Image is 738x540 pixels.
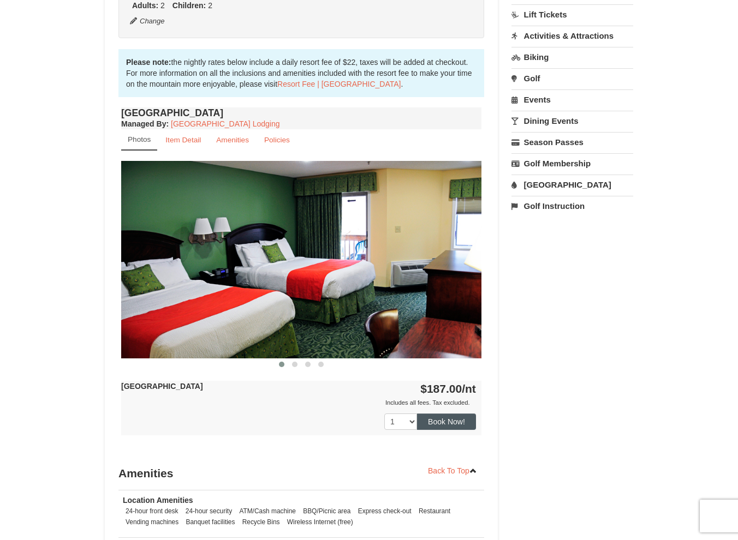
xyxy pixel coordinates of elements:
[121,107,481,118] h4: [GEOGRAPHIC_DATA]
[264,136,290,144] small: Policies
[123,506,181,517] li: 24-hour front desk
[300,506,353,517] li: BBQ/Picnic area
[172,1,206,10] strong: Children:
[421,463,484,479] a: Back To Top
[240,517,283,527] li: Recycle Bins
[132,1,158,10] strong: Adults:
[416,506,453,517] li: Restaurant
[171,119,279,128] a: [GEOGRAPHIC_DATA] Lodging
[121,129,157,151] a: Photos
[511,47,633,67] a: Biking
[209,129,256,151] a: Amenities
[511,89,633,110] a: Events
[121,397,476,408] div: Includes all fees. Tax excluded.
[257,129,297,151] a: Policies
[129,15,165,27] button: Change
[128,135,151,143] small: Photos
[511,196,633,216] a: Golf Instruction
[236,506,299,517] li: ATM/Cash machine
[118,49,484,97] div: the nightly rates below include a daily resort fee of $22, taxes will be added at checkout. For m...
[121,119,166,128] span: Managed By
[208,1,212,10] span: 2
[511,26,633,46] a: Activities & Attractions
[158,129,208,151] a: Item Detail
[511,111,633,131] a: Dining Events
[284,517,356,527] li: Wireless Internet (free)
[511,132,633,152] a: Season Passes
[511,175,633,195] a: [GEOGRAPHIC_DATA]
[355,506,414,517] li: Express check-out
[420,382,476,395] strong: $187.00
[511,4,633,25] a: Lift Tickets
[216,136,249,144] small: Amenities
[118,463,484,484] h3: Amenities
[121,119,169,128] strong: :
[183,506,235,517] li: 24-hour security
[277,80,401,88] a: Resort Fee | [GEOGRAPHIC_DATA]
[183,517,238,527] li: Banquet facilities
[165,136,201,144] small: Item Detail
[121,161,481,358] img: 18876286-41-233aa5f3.jpg
[126,58,171,67] strong: Please note:
[462,382,476,395] span: /nt
[160,1,165,10] span: 2
[123,496,193,505] strong: Location Amenities
[511,153,633,173] a: Golf Membership
[123,517,181,527] li: Vending machines
[121,382,203,391] strong: [GEOGRAPHIC_DATA]
[417,413,476,430] button: Book Now!
[511,68,633,88] a: Golf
